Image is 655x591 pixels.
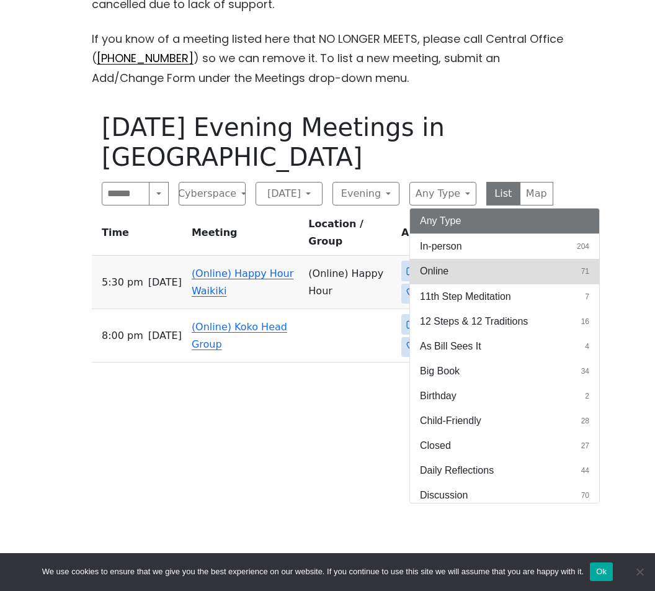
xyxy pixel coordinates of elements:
span: Daily Reflections [420,463,494,478]
button: 11th Step Meditation7 results [410,284,599,309]
button: Online71 results [410,259,599,284]
button: [DATE] [256,182,323,205]
span: 28 results [581,415,589,426]
button: Discussion70 results [410,483,599,508]
span: We use cookies to ensure that we give you the best experience on our website. If you continue to ... [42,566,584,578]
button: Big Book34 results [410,359,599,384]
button: Map [520,182,554,205]
a: [PHONE_NUMBER] [97,50,194,66]
span: 16 results [581,316,589,327]
button: List [486,182,520,205]
button: Cyberspace [179,182,246,205]
button: Daily Reflections44 results [410,458,599,483]
span: 12 Steps & 12 Traditions [420,314,528,329]
button: Birthday2 results [410,384,599,408]
span: 7 results [585,291,589,302]
th: Location / Group [303,215,396,256]
span: [DATE] [148,327,182,345]
span: 71 results [581,266,589,277]
span: [DATE] [148,274,182,291]
span: 5:30 PM [102,274,143,291]
th: Time [92,215,187,256]
th: Meeting [187,215,303,256]
span: In-person [420,239,462,254]
span: Big Book [420,364,460,379]
button: Evening [332,182,399,205]
button: Ok [590,562,613,581]
span: Discussion [420,488,468,503]
span: 204 results [577,241,589,252]
span: Birthday [420,389,457,404]
span: 11th Step Meditation [420,289,511,304]
div: Any Type [409,208,600,503]
span: 8:00 PM [102,327,143,345]
span: No [633,566,646,578]
input: Search [102,182,149,205]
span: Child-Friendly [420,413,481,428]
button: Any Type [409,182,476,205]
button: 12 Steps & 12 Traditions16 results [410,309,599,334]
span: Closed [420,438,451,453]
td: (Online) Happy Hour [303,256,396,309]
button: Child-Friendly28 results [410,408,599,433]
button: Search [149,182,169,205]
span: 4 results [585,341,589,352]
span: 34 results [581,366,589,377]
button: Any Type [410,209,599,233]
a: (Online) Koko Head Group [192,321,287,350]
h1: [DATE] Evening Meetings in [GEOGRAPHIC_DATA] [102,112,553,172]
span: 2 results [585,390,589,402]
button: As Bill Sees It4 results [410,334,599,359]
button: Closed27 results [410,433,599,458]
span: Online [420,264,448,279]
span: 27 results [581,440,589,451]
span: As Bill Sees It [420,339,481,354]
th: Address [396,215,490,256]
span: 44 results [581,465,589,476]
button: In-person204 results [410,234,599,259]
p: If you know of a meeting listed here that NO LONGER MEETS, please call Central Office ( ) so we c... [92,29,563,88]
a: (Online) Happy Hour Waikiki [192,268,293,297]
span: 70 results [581,490,589,501]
